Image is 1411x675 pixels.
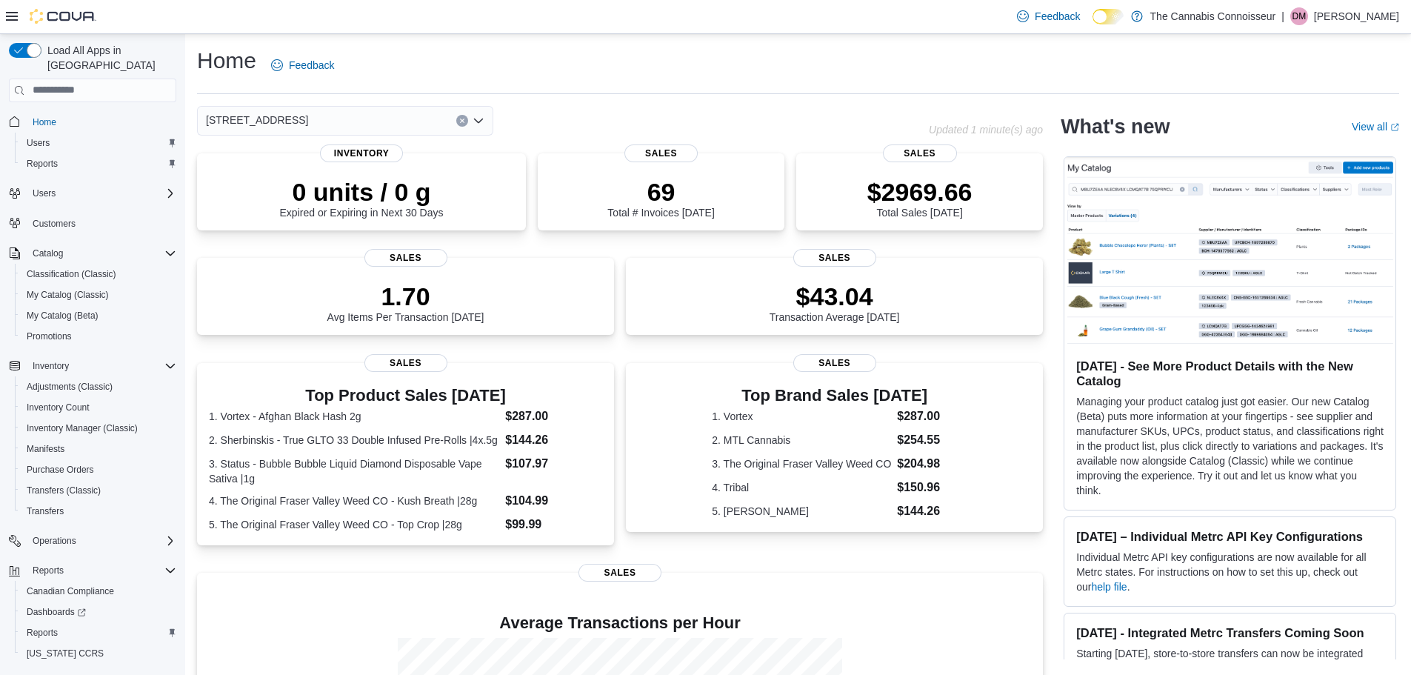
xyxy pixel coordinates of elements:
[27,113,176,131] span: Home
[21,482,176,499] span: Transfers (Classic)
[41,43,176,73] span: Load All Apps in [GEOGRAPHIC_DATA]
[473,115,484,127] button: Open list of options
[27,532,82,550] button: Operations
[867,177,973,219] div: Total Sales [DATE]
[712,433,891,448] dt: 2. MTL Cannabis
[21,461,176,479] span: Purchase Orders
[27,330,72,342] span: Promotions
[21,502,176,520] span: Transfers
[15,133,182,153] button: Users
[897,502,957,520] dd: $144.26
[320,144,403,162] span: Inventory
[280,177,444,207] p: 0 units / 0 g
[1314,7,1399,25] p: [PERSON_NAME]
[21,155,176,173] span: Reports
[21,482,107,499] a: Transfers (Classic)
[897,408,957,425] dd: $287.00
[27,648,104,659] span: [US_STATE] CCRS
[3,356,182,376] button: Inventory
[27,268,116,280] span: Classification (Classic)
[1076,394,1384,498] p: Managing your product catalog just got easier. Our new Catalog (Beta) puts more information at yo...
[897,431,957,449] dd: $254.55
[364,354,447,372] span: Sales
[21,155,64,173] a: Reports
[27,357,75,375] button: Inventory
[27,184,176,202] span: Users
[770,282,900,311] p: $43.04
[15,459,182,480] button: Purchase Orders
[27,289,109,301] span: My Catalog (Classic)
[21,624,64,642] a: Reports
[197,46,256,76] h1: Home
[209,433,499,448] dt: 2. Sherbinskis - True GLTO 33 Double Infused Pre-Rolls |4x.5g
[27,245,176,262] span: Catalog
[607,177,714,207] p: 69
[3,243,182,264] button: Catalog
[3,531,182,551] button: Operations
[1093,24,1093,25] span: Dark Mode
[3,213,182,234] button: Customers
[15,480,182,501] button: Transfers (Classic)
[209,614,1031,632] h4: Average Transactions per Hour
[505,431,602,449] dd: $144.26
[27,113,62,131] a: Home
[289,58,334,73] span: Feedback
[27,606,86,618] span: Dashboards
[21,286,115,304] a: My Catalog (Classic)
[21,582,176,600] span: Canadian Compliance
[21,582,120,600] a: Canadian Compliance
[867,177,973,207] p: $2969.66
[21,603,92,621] a: Dashboards
[929,124,1043,136] p: Updated 1 minute(s) ago
[33,116,56,128] span: Home
[15,305,182,326] button: My Catalog (Beta)
[33,565,64,576] span: Reports
[209,456,499,486] dt: 3. Status - Bubble Bubble Liquid Diamond Disposable Vape Sativa |1g
[1061,115,1170,139] h2: What's new
[21,286,176,304] span: My Catalog (Classic)
[21,265,122,283] a: Classification (Classic)
[209,493,499,508] dt: 4. The Original Fraser Valley Weed CO - Kush Breath |28g
[209,387,602,405] h3: Top Product Sales [DATE]
[1035,9,1080,24] span: Feedback
[21,399,96,416] a: Inventory Count
[27,137,50,149] span: Users
[21,502,70,520] a: Transfers
[1290,7,1308,25] div: Duane Markle
[21,307,176,325] span: My Catalog (Beta)
[15,581,182,602] button: Canadian Compliance
[1292,7,1307,25] span: DM
[30,9,96,24] img: Cova
[505,492,602,510] dd: $104.99
[27,443,64,455] span: Manifests
[265,50,340,80] a: Feedback
[327,282,484,323] div: Avg Items Per Transaction [DATE]
[712,456,891,471] dt: 3. The Original Fraser Valley Weed CO
[27,422,138,434] span: Inventory Manager (Classic)
[15,501,182,522] button: Transfers
[15,418,182,439] button: Inventory Manager (Classic)
[21,419,144,437] a: Inventory Manager (Classic)
[15,439,182,459] button: Manifests
[1091,581,1127,593] a: help file
[21,327,176,345] span: Promotions
[27,485,101,496] span: Transfers (Classic)
[27,585,114,597] span: Canadian Compliance
[21,399,176,416] span: Inventory Count
[27,357,176,375] span: Inventory
[505,455,602,473] dd: $107.97
[206,111,308,129] span: [STREET_ADDRESS]
[27,464,94,476] span: Purchase Orders
[33,247,63,259] span: Catalog
[209,517,499,532] dt: 5. The Original Fraser Valley Weed CO - Top Crop |28g
[712,504,891,519] dt: 5. [PERSON_NAME]
[209,409,499,424] dt: 1. Vortex - Afghan Black Hash 2g
[3,111,182,133] button: Home
[27,505,64,517] span: Transfers
[770,282,900,323] div: Transaction Average [DATE]
[15,397,182,418] button: Inventory Count
[27,562,70,579] button: Reports
[3,183,182,204] button: Users
[27,158,58,170] span: Reports
[21,440,70,458] a: Manifests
